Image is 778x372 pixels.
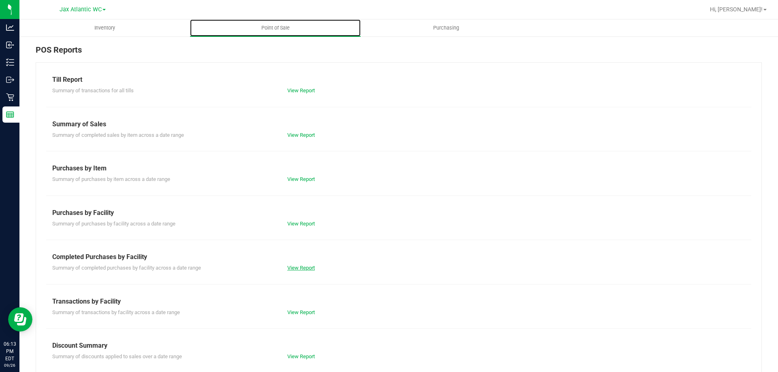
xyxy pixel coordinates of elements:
[52,221,175,227] span: Summary of purchases by facility across a date range
[287,176,315,182] a: View Report
[52,75,745,85] div: Till Report
[287,87,315,94] a: View Report
[52,208,745,218] div: Purchases by Facility
[52,87,134,94] span: Summary of transactions for all tills
[6,41,14,49] inline-svg: Inbound
[710,6,763,13] span: Hi, [PERSON_NAME]!
[6,93,14,101] inline-svg: Retail
[4,362,16,368] p: 09/26
[52,176,170,182] span: Summary of purchases by item across a date range
[287,132,315,138] a: View Report
[287,221,315,227] a: View Report
[6,111,14,119] inline-svg: Reports
[287,353,315,359] a: View Report
[52,265,201,271] span: Summary of completed purchases by facility across a date range
[287,265,315,271] a: View Report
[52,252,745,262] div: Completed Purchases by Facility
[52,132,184,138] span: Summary of completed sales by item across a date range
[52,353,182,359] span: Summary of discounts applied to sales over a date range
[8,307,32,332] iframe: Resource center
[6,76,14,84] inline-svg: Outbound
[361,19,531,36] a: Purchasing
[19,19,190,36] a: Inventory
[52,119,745,129] div: Summary of Sales
[250,24,301,32] span: Point of Sale
[52,297,745,306] div: Transactions by Facility
[52,164,745,173] div: Purchases by Item
[190,19,361,36] a: Point of Sale
[6,58,14,66] inline-svg: Inventory
[36,44,762,62] div: POS Reports
[60,6,102,13] span: Jax Atlantic WC
[4,340,16,362] p: 06:13 PM EDT
[52,341,745,351] div: Discount Summary
[83,24,126,32] span: Inventory
[422,24,470,32] span: Purchasing
[52,309,180,315] span: Summary of transactions by facility across a date range
[6,23,14,32] inline-svg: Analytics
[287,309,315,315] a: View Report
